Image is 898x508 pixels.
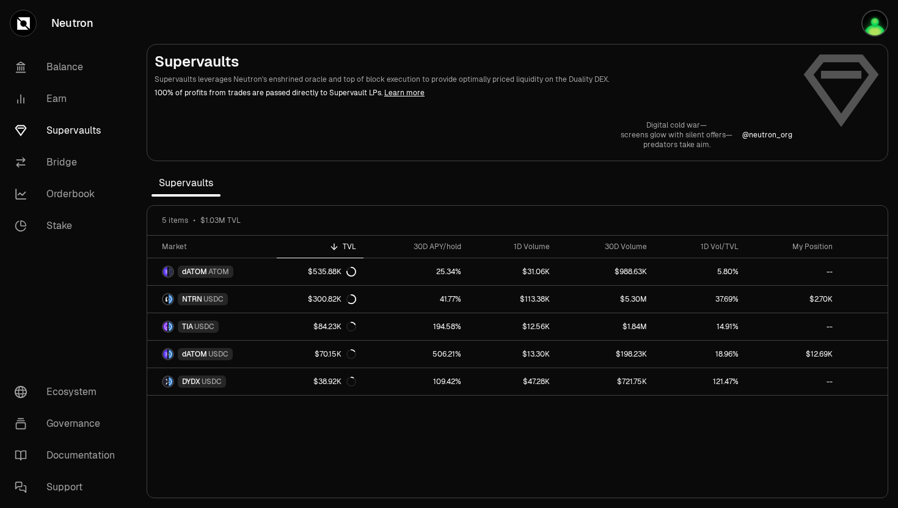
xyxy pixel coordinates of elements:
[194,322,214,332] span: USDC
[469,286,557,313] a: $113.38K
[182,322,193,332] span: TIA
[363,258,469,285] a: 25.34%
[147,368,277,395] a: DYDX LogoUSDC LogoDYDXUSDC
[5,440,132,471] a: Documentation
[315,349,356,359] div: $70.15K
[476,242,550,252] div: 1D Volume
[557,313,654,340] a: $1.84M
[147,258,277,285] a: dATOM LogoATOM LogodATOMATOM
[5,178,132,210] a: Orderbook
[162,242,269,252] div: Market
[746,313,841,340] a: --
[169,294,173,304] img: USDC Logo
[753,242,833,252] div: My Position
[277,258,364,285] a: $535.88K
[147,313,277,340] a: TIA LogoUSDC LogoTIAUSDC
[147,341,277,368] a: dATOM LogoUSDC LogodATOMUSDC
[621,120,732,150] a: Digital cold war—screens glow with silent offers—predators take aim.
[621,140,732,150] p: predators take aim.
[182,294,202,304] span: NTRN
[182,349,207,359] span: dATOM
[5,210,132,242] a: Stake
[662,242,738,252] div: 1D Vol/TVL
[202,377,222,386] span: USDC
[277,341,364,368] a: $70.15K
[5,471,132,503] a: Support
[151,171,221,195] span: Supervaults
[363,313,469,340] a: 194.58%
[277,286,364,313] a: $300.82K
[742,130,792,140] p: @ neutron_org
[746,258,841,285] a: --
[163,349,167,359] img: dATOM Logo
[564,242,647,252] div: 30D Volume
[363,341,469,368] a: 506.21%
[203,294,224,304] span: USDC
[654,258,745,285] a: 5.80%
[621,130,732,140] p: screens glow with silent offers—
[557,341,654,368] a: $198.23K
[163,294,167,304] img: NTRN Logo
[557,368,654,395] a: $721.75K
[654,286,745,313] a: 37.69%
[155,74,792,85] p: Supervaults leverages Neutron's enshrined oracle and top of block execution to provide optimally ...
[654,341,745,368] a: 18.96%
[162,216,188,225] span: 5 items
[557,286,654,313] a: $5.30M
[277,313,364,340] a: $84.23K
[363,286,469,313] a: 41.77%
[557,258,654,285] a: $988.63K
[155,52,792,71] h2: Supervaults
[469,341,557,368] a: $13.30K
[371,242,461,252] div: 30D APY/hold
[208,349,228,359] span: USDC
[163,322,167,332] img: TIA Logo
[621,120,732,130] p: Digital cold war—
[5,83,132,115] a: Earn
[169,377,173,386] img: USDC Logo
[200,216,241,225] span: $1.03M TVL
[654,368,745,395] a: 121.47%
[163,267,167,277] img: dATOM Logo
[169,322,173,332] img: USDC Logo
[5,51,132,83] a: Balance
[469,313,557,340] a: $12.56K
[746,286,841,313] a: $2.70K
[746,368,841,395] a: --
[5,147,132,178] a: Bridge
[654,313,745,340] a: 14.91%
[469,258,557,285] a: $31.06K
[169,267,173,277] img: ATOM Logo
[313,322,356,332] div: $84.23K
[469,368,557,395] a: $47.28K
[363,368,469,395] a: 109.42%
[5,115,132,147] a: Supervaults
[182,267,207,277] span: dATOM
[163,377,167,386] img: DYDX Logo
[746,341,841,368] a: $12.69K
[5,408,132,440] a: Governance
[147,286,277,313] a: NTRN LogoUSDC LogoNTRNUSDC
[308,294,356,304] div: $300.82K
[5,376,132,408] a: Ecosystem
[277,368,364,395] a: $38.92K
[208,267,229,277] span: ATOM
[742,130,792,140] a: @neutron_org
[182,377,200,386] span: DYDX
[308,267,356,277] div: $535.88K
[155,87,792,98] p: 100% of profits from trades are passed directly to Supervault LPs.
[384,88,425,98] a: Learn more
[284,242,357,252] div: TVL
[861,10,888,37] img: q2
[169,349,173,359] img: USDC Logo
[313,377,356,386] div: $38.92K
